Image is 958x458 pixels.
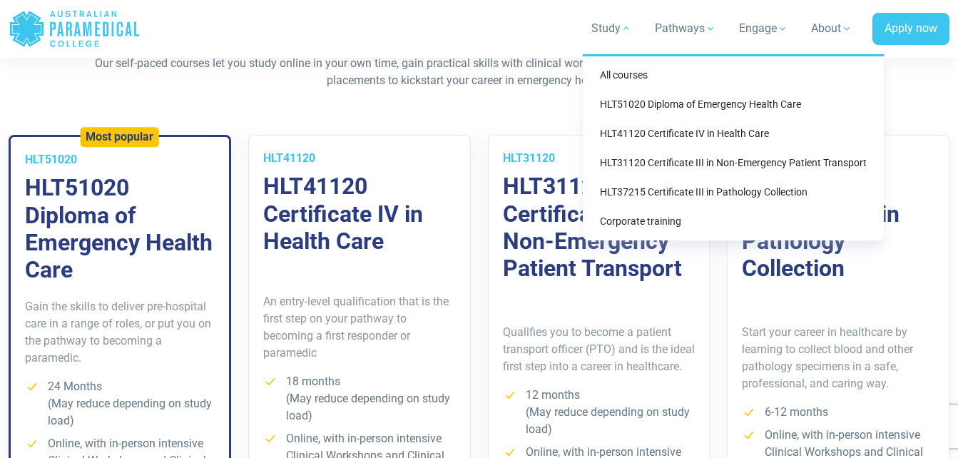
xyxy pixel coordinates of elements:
[503,324,695,375] p: Qualifies you to become a patient transport officer (PTO) and is the ideal first step into a care...
[25,378,215,429] li: 24 Months (May reduce depending on study load)
[86,131,153,144] h5: Most popular
[263,173,456,255] h3: HLT41120 Certificate IV in Health Care
[742,324,934,392] p: Start your career in healthcare by learning to collect blood and other pathology specimens in a s...
[9,6,141,52] a: Australian Paramedical College
[503,151,555,165] span: HLT31120
[730,9,797,49] a: Engage
[263,151,315,165] span: HLT41120
[263,373,456,424] li: 18 months (May reduce depending on study load)
[503,387,695,438] li: 12 months (May reduce depending on study load)
[802,9,861,49] a: About
[872,13,949,46] a: Apply now
[583,9,641,49] a: Study
[25,174,215,284] h3: HLT51020 Diploma of Emergency Health Care
[79,55,879,89] p: Our self-paced courses let you study online in your own time, gain practical skills with clinical...
[503,173,695,283] h3: HLT31120 Certificate III in Non-Emergency Patient Transport
[25,153,77,166] span: HLT51020
[646,9,725,49] a: Pathways
[742,404,934,421] li: 6-12 months
[263,293,456,362] p: An entry-level qualification that is the first step on your pathway to becoming a first responder...
[25,298,215,367] p: Gain the skills to deliver pre-hospital care in a range of roles, or put you on the pathway to be...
